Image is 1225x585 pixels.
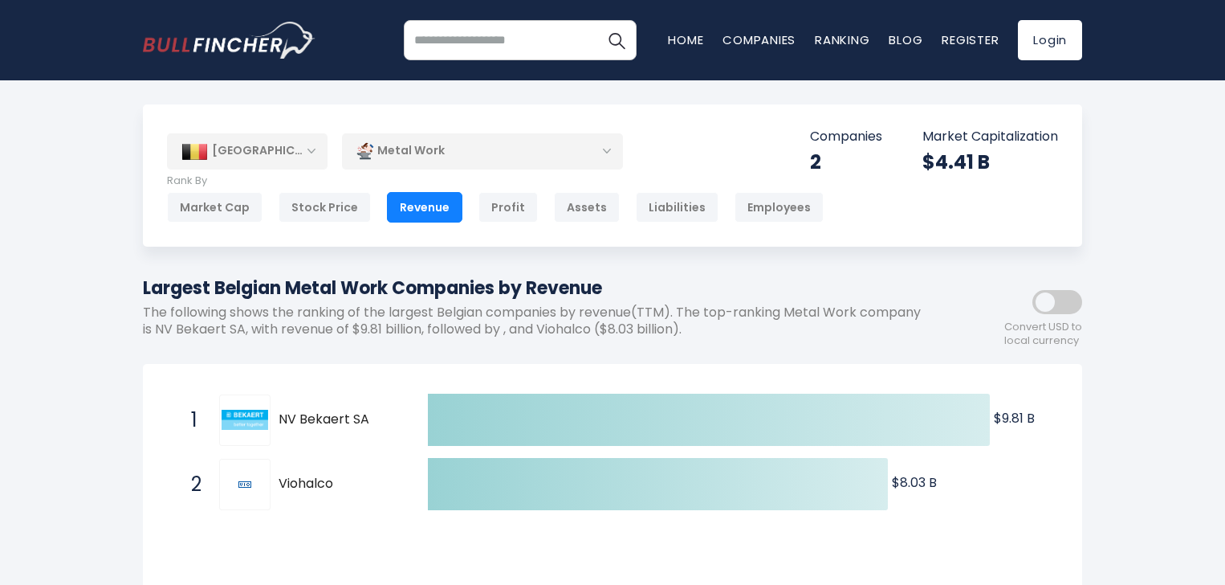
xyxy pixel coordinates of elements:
span: Viohalco [279,476,400,493]
img: NV Bekaert SA [222,410,268,429]
div: Employees [735,192,824,223]
span: 1 [183,407,199,434]
img: Viohalco [238,478,251,491]
div: Metal Work [342,133,623,170]
p: Rank By [167,174,824,188]
div: Stock Price [279,192,371,223]
div: Market Cap [167,192,262,223]
text: $9.81 B [994,409,1035,427]
div: Assets [554,192,620,223]
img: bullfincher logo [143,22,315,59]
a: Ranking [815,31,869,48]
div: 2 [810,149,882,174]
span: Convert USD to local currency [1004,321,1082,348]
button: Search [596,20,637,60]
span: NV Bekaert SA [279,411,400,428]
a: Register [942,31,999,48]
h1: Largest Belgian Metal Work Companies by Revenue [143,275,938,301]
div: Profit [478,192,538,223]
div: Liabilities [636,192,718,223]
a: Login [1018,20,1082,60]
a: Home [668,31,703,48]
p: Companies [810,129,882,145]
div: [GEOGRAPHIC_DATA] [167,133,328,169]
div: Revenue [387,192,462,223]
p: The following shows the ranking of the largest Belgian companies by revenue(TTM). The top-ranking... [143,305,938,338]
a: Blog [889,31,922,48]
a: Go to homepage [143,22,315,59]
div: $4.41 B [922,149,1058,174]
a: Companies [722,31,796,48]
span: 2 [183,471,199,498]
text: $8.03 B [892,473,937,492]
p: Market Capitalization [922,129,1058,145]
